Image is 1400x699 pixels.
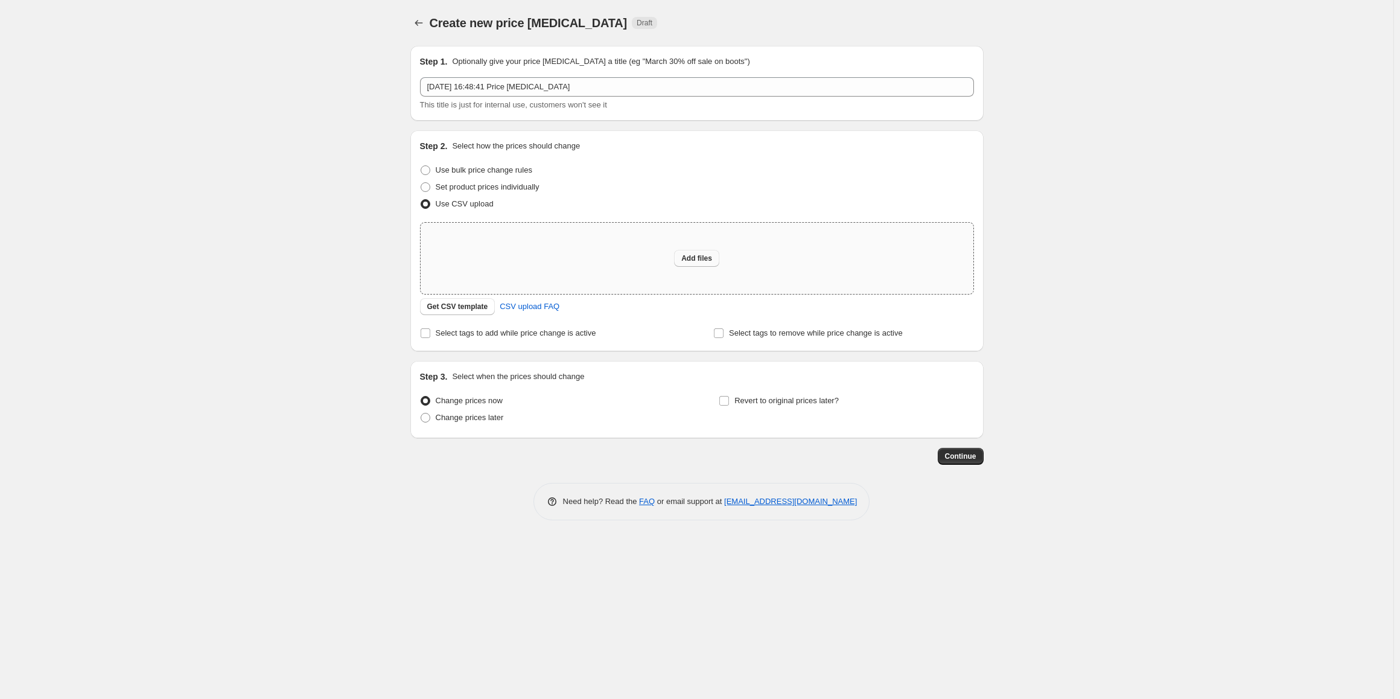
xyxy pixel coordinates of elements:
[430,16,628,30] span: Create new price [MEDICAL_DATA]
[436,165,532,174] span: Use bulk price change rules
[724,497,857,506] a: [EMAIL_ADDRESS][DOMAIN_NAME]
[563,497,640,506] span: Need help? Read the
[734,396,839,405] span: Revert to original prices later?
[420,56,448,68] h2: Step 1.
[436,413,504,422] span: Change prices later
[436,396,503,405] span: Change prices now
[729,328,903,337] span: Select tags to remove while price change is active
[492,297,567,316] a: CSV upload FAQ
[420,371,448,383] h2: Step 3.
[436,182,539,191] span: Set product prices individually
[452,140,580,152] p: Select how the prices should change
[452,371,584,383] p: Select when the prices should change
[436,199,494,208] span: Use CSV upload
[420,140,448,152] h2: Step 2.
[681,254,712,263] span: Add files
[637,18,652,28] span: Draft
[436,328,596,337] span: Select tags to add while price change is active
[938,448,984,465] button: Continue
[674,250,719,267] button: Add files
[945,452,976,461] span: Continue
[420,77,974,97] input: 30% off holiday sale
[427,302,488,311] span: Get CSV template
[420,100,607,109] span: This title is just for internal use, customers won't see it
[639,497,655,506] a: FAQ
[655,497,724,506] span: or email support at
[420,298,495,315] button: Get CSV template
[410,14,427,31] button: Price change jobs
[500,301,559,313] span: CSV upload FAQ
[452,56,749,68] p: Optionally give your price [MEDICAL_DATA] a title (eg "March 30% off sale on boots")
